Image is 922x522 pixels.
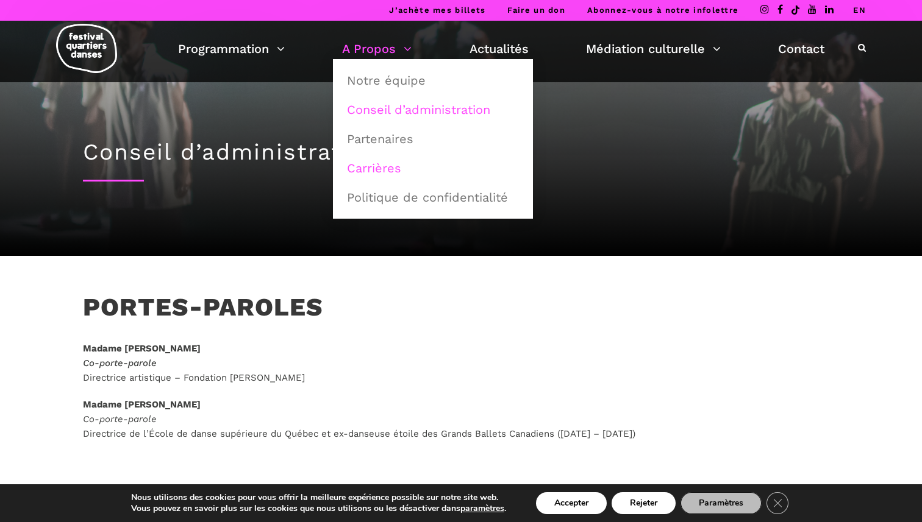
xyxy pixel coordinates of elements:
a: Carrières [340,154,526,182]
a: Partenaires [340,125,526,153]
a: Notre équipe [340,66,526,94]
strong: Madame [PERSON_NAME] [83,343,201,354]
a: J’achète mes billets [389,5,485,15]
h1: Conseil d’administration [83,139,839,166]
a: Contact [778,38,824,59]
a: Politique de confidentialité [340,183,526,211]
a: Abonnez-vous à notre infolettre [587,5,738,15]
a: Faire un don [507,5,565,15]
a: Actualités [470,38,529,59]
em: Co-porte-parole [83,414,157,425]
p: Nous utilisons des cookies pour vous offrir la meilleure expérience possible sur notre site web. [131,492,506,503]
button: Rejeter [612,492,676,514]
button: Paramètres [681,492,762,514]
button: paramètres [460,503,504,514]
img: logo-fqd-med [56,24,117,73]
h3: PORTES-PAROLES [83,292,323,323]
p: Directrice artistique – Fondation [PERSON_NAME] [83,341,683,385]
a: EN [853,5,866,15]
strong: Madame [PERSON_NAME] [83,399,201,410]
a: Programmation [178,38,285,59]
button: Accepter [536,492,607,514]
a: Conseil d’administration [340,96,526,124]
a: A Propos [342,38,412,59]
button: Close GDPR Cookie Banner [767,492,788,514]
span: Co-porte-parole [83,358,157,369]
p: Directrice de l’École de danse supérieure du Québec et ex-danseuse étoile des Grands Ballets Cana... [83,397,683,441]
a: Médiation culturelle [586,38,721,59]
p: Vous pouvez en savoir plus sur les cookies que nous utilisons ou les désactiver dans . [131,503,506,514]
